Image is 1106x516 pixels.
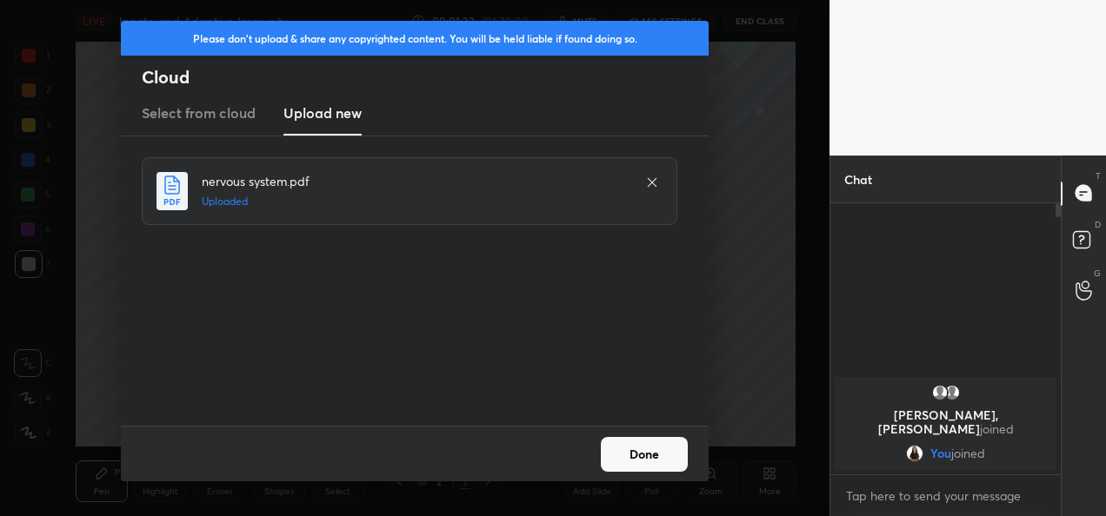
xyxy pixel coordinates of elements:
[1094,267,1101,280] p: G
[830,374,1061,474] div: grid
[845,408,1046,436] p: [PERSON_NAME], [PERSON_NAME]
[121,21,709,56] div: Please don't upload & share any copyrighted content. You will be held liable if found doing so.
[202,172,628,190] h4: nervous system.pdf
[1096,169,1101,182] p: T
[830,156,886,202] p: Chat
[943,384,961,401] img: default.png
[930,447,951,460] span: You
[906,445,923,462] img: 31e0e67977fa4eb481ffbcafe7fbc2ad.jpg
[931,384,949,401] img: default.png
[142,66,709,89] h2: Cloud
[980,420,1014,437] span: joined
[601,437,688,472] button: Done
[202,194,628,209] h5: Uploaded
[1095,218,1101,231] p: D
[951,447,985,460] span: joined
[283,103,362,123] h3: Upload new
